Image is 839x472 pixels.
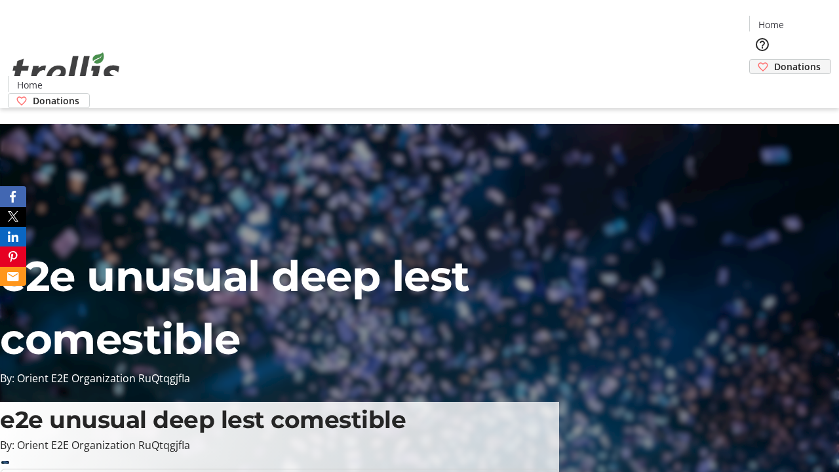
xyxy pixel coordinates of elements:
a: Home [750,18,792,31]
span: Donations [774,60,821,73]
img: Orient E2E Organization RuQtqgjfIa's Logo [8,38,125,104]
button: Help [749,31,775,58]
a: Home [9,78,50,92]
span: Home [758,18,784,31]
span: Donations [33,94,79,108]
span: Home [17,78,43,92]
a: Donations [749,59,831,74]
button: Cart [749,74,775,100]
a: Donations [8,93,90,108]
